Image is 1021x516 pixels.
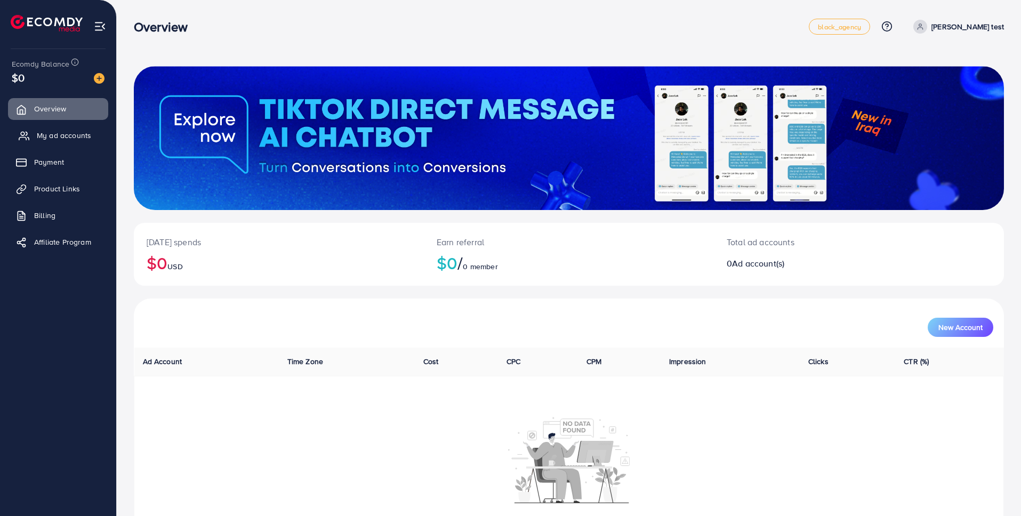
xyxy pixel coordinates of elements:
span: Ecomdy Balance [12,59,69,69]
p: [DATE] spends [147,236,411,248]
p: Total ad accounts [727,236,919,248]
span: Affiliate Program [34,237,91,247]
span: / [457,251,463,275]
h2: $0 [437,253,701,273]
h2: 0 [727,259,919,269]
span: Overview [34,103,66,114]
span: 0 member [463,261,497,272]
a: black_agency [809,19,870,35]
span: Time Zone [287,356,323,367]
img: No account [508,416,630,503]
span: USD [167,261,182,272]
iframe: Chat [976,468,1013,508]
span: CPC [507,356,520,367]
span: Product Links [34,183,80,194]
h2: $0 [147,253,411,273]
a: Billing [8,205,108,226]
span: CTR (%) [904,356,929,367]
a: My ad accounts [8,125,108,146]
span: Cost [423,356,439,367]
a: [PERSON_NAME] test [909,20,1004,34]
span: Payment [34,157,64,167]
span: $0 [12,70,25,85]
p: [PERSON_NAME] test [931,20,1004,33]
span: Impression [669,356,706,367]
img: menu [94,20,106,33]
span: New Account [938,324,983,331]
a: Product Links [8,178,108,199]
h3: Overview [134,19,196,35]
button: New Account [928,318,993,337]
span: CPM [586,356,601,367]
span: black_agency [818,23,861,30]
span: Clicks [808,356,829,367]
a: Affiliate Program [8,231,108,253]
span: Ad Account [143,356,182,367]
img: image [94,73,104,84]
span: Billing [34,210,55,221]
span: My ad accounts [37,130,91,141]
img: logo [11,15,83,31]
a: Overview [8,98,108,119]
p: Earn referral [437,236,701,248]
a: Payment [8,151,108,173]
span: Ad account(s) [732,257,784,269]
